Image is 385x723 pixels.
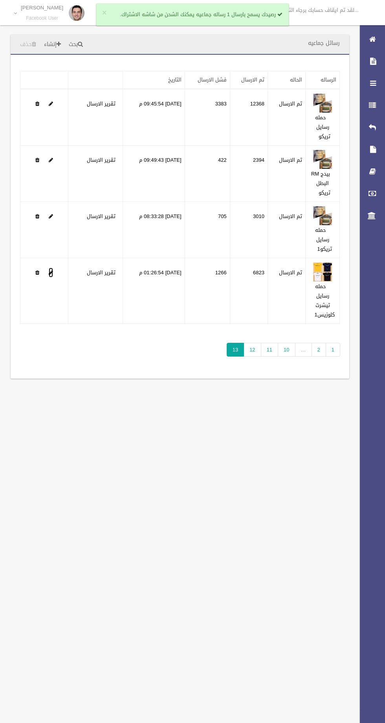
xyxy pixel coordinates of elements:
[185,146,230,202] td: 422
[185,89,230,146] td: 3383
[168,75,181,85] a: التاريخ
[315,225,332,254] a: حمله رسايل تريكو1
[21,15,63,21] small: Facebook User
[227,343,244,357] span: 13
[96,4,289,26] div: رصيدك يسمح بارسال 1 رساله جماعيه يمكنك الشحن من شاشه الاشتراك.
[313,268,332,277] a: Edit
[314,281,334,320] a: حمله رسايل تيشرت كلوزيس1
[313,150,332,169] img: 638927058593273209.jpeg
[306,71,340,89] th: الرساله
[230,146,268,202] td: 2394
[313,93,332,113] img: 638927051045600439.jpeg
[313,99,332,109] a: Edit
[123,202,185,258] td: [DATE] 08:33:28 م
[87,99,115,109] a: تقرير الارسال
[87,268,115,277] a: تقرير الارسال
[261,343,278,357] a: 11
[230,202,268,258] td: 3010
[123,146,185,202] td: [DATE] 09:49:43 م
[279,99,302,109] label: تم الارسال
[185,258,230,324] td: 1266
[279,268,302,277] label: تم الارسال
[123,89,185,146] td: [DATE] 09:45:54 م
[241,75,264,85] a: تم الارسال
[123,258,185,324] td: [DATE] 01:26:54 م
[279,212,302,221] label: تم الارسال
[230,89,268,146] td: 12368
[49,99,53,109] a: Edit
[311,169,330,198] a: بيدج RM البطل تريكو
[326,343,340,357] a: 1
[87,155,115,165] a: تقرير الارسال
[66,37,86,52] a: بحث
[313,262,332,282] img: 638956996788277397.jpeg
[313,211,332,221] a: Edit
[312,343,326,357] a: 2
[313,206,332,226] img: 638927876958500865.jpeg
[313,155,332,165] a: Edit
[299,35,349,51] header: رسائل جماعيه
[279,155,302,165] label: تم الارسال
[21,5,63,11] p: [PERSON_NAME]
[315,113,330,141] a: حمله رسايل تريكو
[244,343,261,357] a: 12
[268,71,305,89] th: الحاله
[278,343,295,357] a: 10
[230,258,268,324] td: 6823
[102,9,106,17] button: ×
[185,202,230,258] td: 705
[49,211,53,221] a: Edit
[49,155,53,165] a: Edit
[295,343,312,357] span: …
[49,268,53,277] a: Edit
[41,37,64,52] a: إنشاء
[87,211,115,221] a: تقرير الارسال
[198,75,227,85] a: فشل الارسال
